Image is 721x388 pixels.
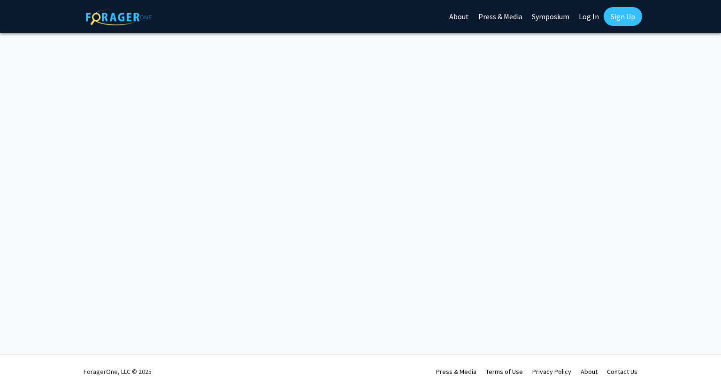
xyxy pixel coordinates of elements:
[607,367,637,376] a: Contact Us
[532,367,571,376] a: Privacy Policy
[436,367,476,376] a: Press & Media
[84,355,152,388] div: ForagerOne, LLC © 2025
[581,367,598,376] a: About
[486,367,523,376] a: Terms of Use
[86,9,152,25] img: ForagerOne Logo
[604,7,642,26] a: Sign Up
